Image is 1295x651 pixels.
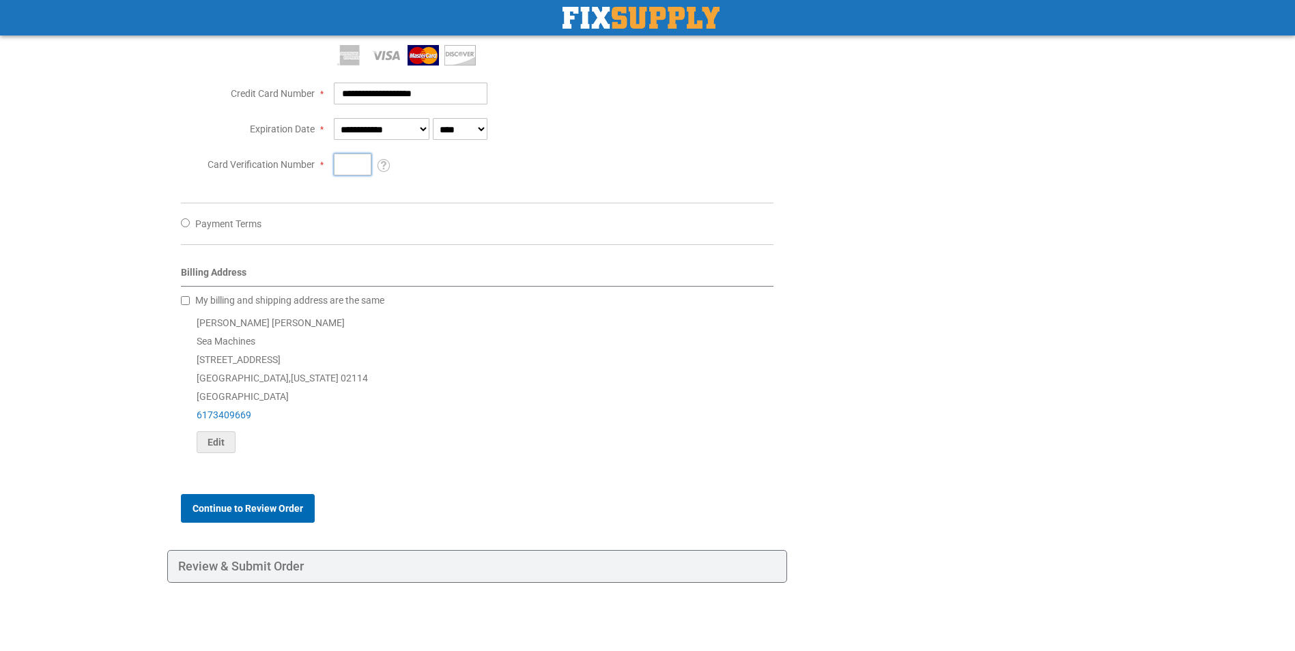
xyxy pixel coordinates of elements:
div: Review & Submit Order [167,550,788,583]
span: Credit Card Number [231,88,315,99]
span: Expiration Date [250,124,315,134]
img: Discover [444,45,476,66]
button: Continue to Review Order [181,494,315,523]
img: Visa [371,45,402,66]
span: Edit [208,437,225,448]
span: Continue to Review Order [193,503,303,514]
span: [US_STATE] [291,373,339,384]
img: Fix Industrial Supply [563,7,720,29]
img: MasterCard [408,45,439,66]
span: Card Verification Number [208,159,315,170]
span: My billing and shipping address are the same [195,295,384,306]
a: 6173409669 [197,409,251,420]
div: [PERSON_NAME] [PERSON_NAME] Sea Machines [STREET_ADDRESS] [GEOGRAPHIC_DATA] , 02114 [GEOGRAPHIC_D... [181,314,774,453]
span: Payment Terms [195,218,261,229]
div: Billing Address [181,265,774,287]
button: Edit [197,431,236,453]
img: American Express [334,45,365,66]
a: store logo [563,7,720,29]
